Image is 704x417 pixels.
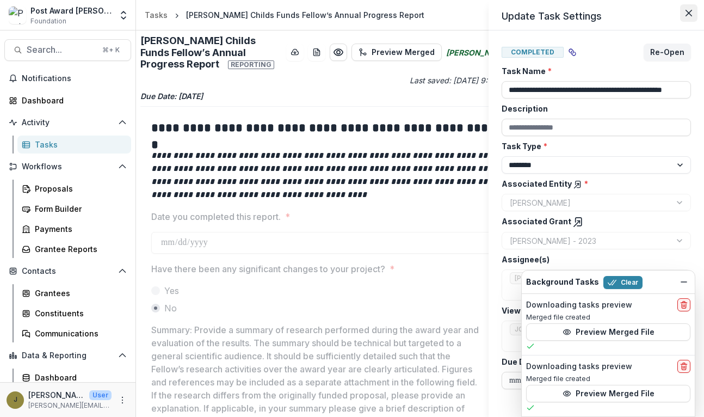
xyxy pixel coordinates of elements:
label: Description [502,103,684,114]
button: Close [680,4,697,22]
button: View dependent tasks [564,44,581,61]
h2: Background Tasks [526,278,599,287]
button: Preview Merged File [526,385,690,402]
label: Assignee(s) [502,254,684,265]
button: Preview Merged File [526,323,690,341]
p: Merged file created [526,374,690,384]
p: Merged file created [526,312,690,322]
label: Task Name [502,65,684,77]
button: delete [677,298,690,311]
label: Viewer(s) [502,305,684,316]
button: delete [677,360,690,373]
h2: Downloading tasks preview [526,301,632,310]
button: Dismiss [677,275,690,289]
button: Re-Open [644,44,691,61]
span: Completed [502,47,564,58]
label: Task Type [502,140,684,152]
h2: Downloading tasks preview [526,362,632,371]
label: Associated Entity [502,178,684,189]
label: Associated Grant [502,216,684,228]
label: Due Date [502,356,684,367]
button: Clear [603,276,643,289]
